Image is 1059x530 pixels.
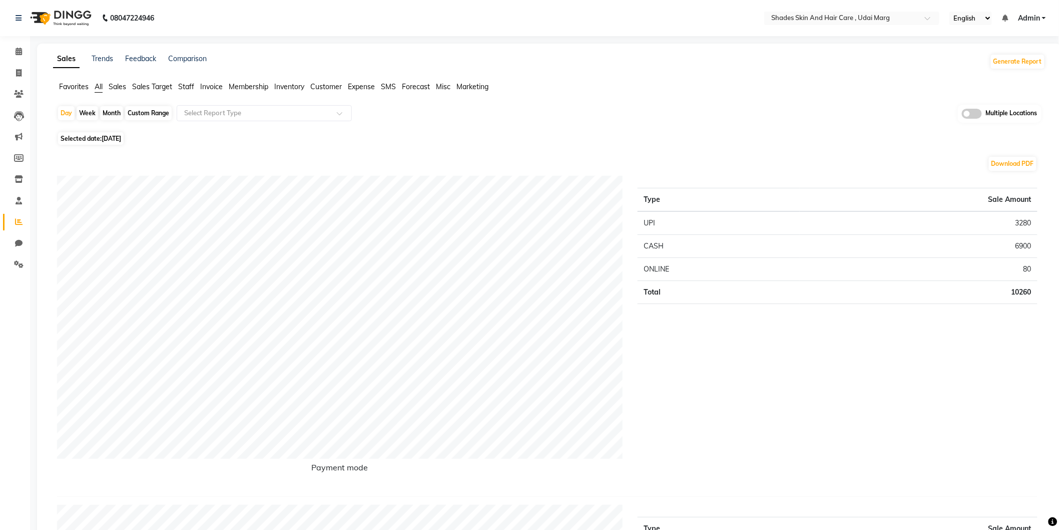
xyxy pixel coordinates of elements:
[402,82,430,91] span: Forecast
[800,211,1037,235] td: 3280
[638,234,800,257] td: CASH
[110,4,154,32] b: 08047224946
[800,257,1037,281] td: 80
[77,106,98,120] div: Week
[59,82,89,91] span: Favorites
[200,82,223,91] span: Invoice
[638,257,800,281] td: ONLINE
[800,188,1037,211] th: Sale Amount
[638,281,800,304] td: Total
[178,82,194,91] span: Staff
[229,82,268,91] span: Membership
[57,463,623,476] h6: Payment mode
[125,54,156,63] a: Feedback
[638,211,800,235] td: UPI
[109,82,126,91] span: Sales
[58,106,75,120] div: Day
[168,54,207,63] a: Comparison
[1018,13,1040,24] span: Admin
[310,82,342,91] span: Customer
[800,281,1037,304] td: 10260
[456,82,488,91] span: Marketing
[92,54,113,63] a: Trends
[436,82,450,91] span: Misc
[986,109,1037,119] span: Multiple Locations
[348,82,375,91] span: Expense
[989,157,1036,171] button: Download PDF
[274,82,304,91] span: Inventory
[800,234,1037,257] td: 6900
[100,106,123,120] div: Month
[125,106,172,120] div: Custom Range
[102,135,121,142] span: [DATE]
[58,132,124,145] span: Selected date:
[132,82,172,91] span: Sales Target
[991,55,1044,69] button: Generate Report
[95,82,103,91] span: All
[26,4,94,32] img: logo
[381,82,396,91] span: SMS
[638,188,800,211] th: Type
[53,50,80,68] a: Sales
